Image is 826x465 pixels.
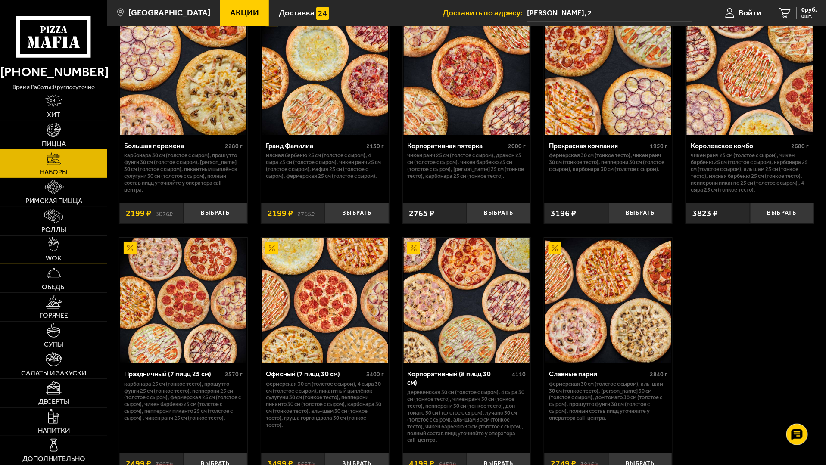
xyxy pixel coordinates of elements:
[325,203,389,224] button: Выбрать
[527,5,692,21] input: Ваш адрес доставки
[551,209,576,218] span: 3196 ₽
[268,209,293,218] span: 2199 ₽
[261,9,389,136] a: АкционныйГранд Фамилиа
[184,203,247,224] button: Выбрать
[261,238,389,364] a: АкционныйОфисный (7 пицц 30 см)
[549,142,648,150] div: Прекрасная компания
[750,203,814,224] button: Выбрать
[225,371,243,378] span: 2570 г
[265,242,278,254] img: Акционный
[549,381,667,422] p: Фермерская 30 см (толстое с сыром), Аль-Шам 30 см (тонкое тесто), [PERSON_NAME] 30 см (толстое с ...
[124,152,243,193] p: Карбонара 30 см (толстое с сыром), Прошутто Фунги 30 см (толстое с сыром), [PERSON_NAME] 30 см (т...
[266,152,384,180] p: Мясная Барбекю 25 см (толстое с сыром), 4 сыра 25 см (толстое с сыром), Чикен Ранч 25 см (толстое...
[407,242,420,254] img: Акционный
[262,9,388,136] img: Гранд Фамилиа
[443,9,527,17] span: Доставить по адресу:
[41,226,66,233] span: Роллы
[40,169,68,176] span: Наборы
[802,7,817,13] span: 0 руб.
[404,238,530,364] img: Корпоративный (8 пицц 30 см)
[367,143,384,150] span: 2130 г
[47,112,60,118] span: Хит
[549,152,667,173] p: Фермерская 30 см (тонкое тесто), Чикен Ранч 30 см (тонкое тесто), Пепперони 30 см (толстое с сыро...
[38,398,69,405] span: Десерты
[512,371,526,378] span: 4110
[545,9,672,136] img: Прекрасная компания
[408,370,510,386] div: Корпоративный (8 пицц 30 см)
[42,284,66,291] span: Обеды
[739,9,762,17] span: Войти
[128,9,210,17] span: [GEOGRAPHIC_DATA]
[124,242,137,254] img: Акционный
[687,9,813,136] img: Королевское комбо
[126,209,151,218] span: 2199 ₽
[549,370,648,378] div: Славные парни
[21,370,86,377] span: Салаты и закуски
[230,9,259,17] span: Акции
[691,152,809,193] p: Чикен Ранч 25 см (толстое с сыром), Чикен Барбекю 25 см (толстое с сыром), Карбонара 25 см (толст...
[544,238,672,364] a: АкционныйСлавные парни
[38,427,70,434] span: Напитки
[544,9,672,136] a: АкционныйПрекрасная компания
[266,381,384,429] p: Фермерская 30 см (толстое с сыром), 4 сыра 30 см (толстое с сыром), Пикантный цыплёнок сулугуни 3...
[25,198,82,205] span: Римская пицца
[650,371,667,378] span: 2840 г
[120,9,246,136] img: Большая перемена
[266,142,365,150] div: Гранд Фамилиа
[266,370,365,378] div: Офисный (7 пицц 30 см)
[467,203,530,224] button: Выбрать
[297,209,315,218] s: 2765 ₽
[39,312,68,319] span: Горячее
[403,9,531,136] a: АкционныйКорпоративная пятерка
[124,370,223,378] div: Праздничный (7 пицц 25 см)
[545,238,672,364] img: Славные парни
[22,456,85,462] span: Дополнительно
[367,371,384,378] span: 3400 г
[279,9,315,17] span: Доставка
[46,255,62,262] span: WOK
[608,203,672,224] button: Выбрать
[408,142,506,150] div: Корпоративная пятерка
[44,341,63,348] span: Супы
[527,5,692,21] span: Санкт-Петербург, аллея Котельникова, 2
[262,238,388,364] img: Офисный (7 пицц 30 см)
[124,142,223,150] div: Большая перемена
[316,7,329,20] img: 15daf4d41897b9f0e9f617042186c801.svg
[692,209,718,218] span: 3823 ₽
[225,143,243,150] span: 2280 г
[403,238,531,364] a: АкционныйКорпоративный (8 пицц 30 см)
[691,142,789,150] div: Королевское комбо
[120,238,246,364] img: Праздничный (7 пицц 25 см)
[802,14,817,19] span: 0 шт.
[119,9,247,136] a: АкционныйБольшая перемена
[404,9,530,136] img: Корпоративная пятерка
[42,140,66,147] span: Пицца
[686,9,814,136] a: АкционныйКоролевское комбо
[549,242,561,254] img: Акционный
[119,238,247,364] a: АкционныйПраздничный (7 пицц 25 см)
[124,381,243,422] p: Карбонара 25 см (тонкое тесто), Прошутто Фунги 25 см (тонкое тесто), Пепперони 25 см (толстое с с...
[409,209,435,218] span: 2765 ₽
[408,389,526,444] p: Деревенская 30 см (толстое с сыром), 4 сыра 30 см (тонкое тесто), Чикен Ранч 30 см (тонкое тесто)...
[156,209,173,218] s: 3076 ₽
[792,143,809,150] span: 2680 г
[650,143,667,150] span: 1950 г
[508,143,526,150] span: 2000 г
[408,152,526,180] p: Чикен Ранч 25 см (толстое с сыром), Дракон 25 см (толстое с сыром), Чикен Барбекю 25 см (толстое ...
